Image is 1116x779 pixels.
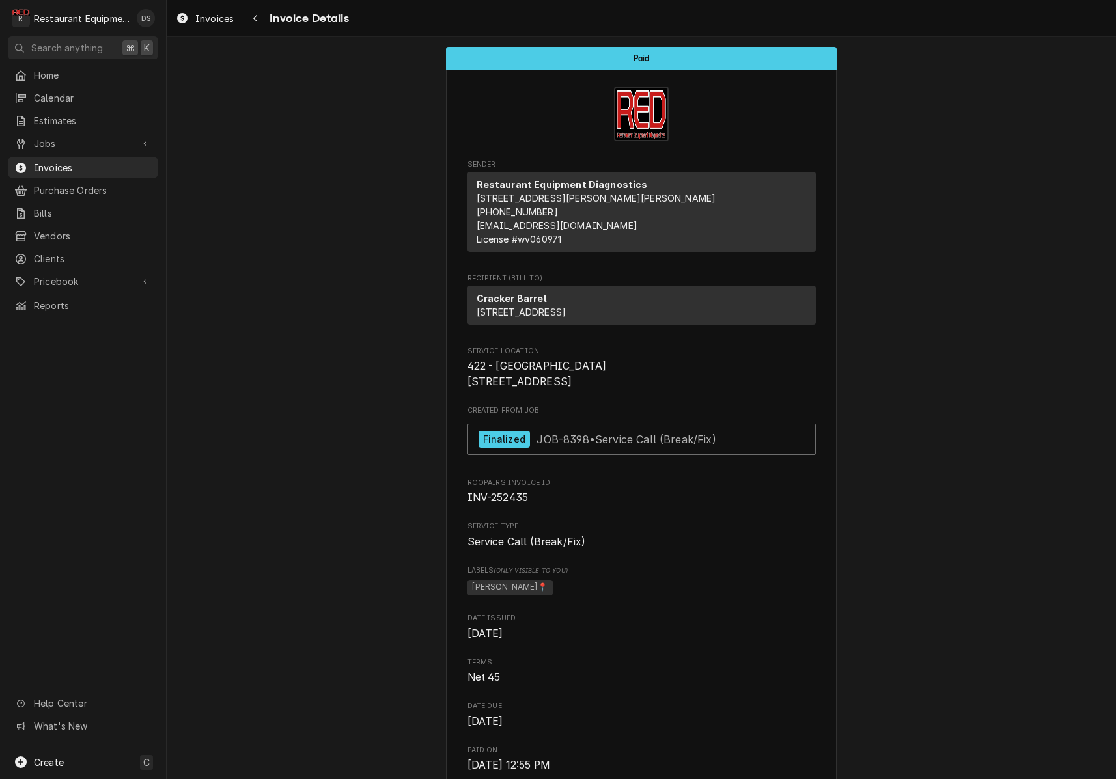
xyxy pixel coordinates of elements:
div: Roopairs Invoice ID [467,478,816,506]
span: [STREET_ADDRESS][PERSON_NAME][PERSON_NAME] [477,193,716,204]
div: Recipient (Bill To) [467,286,816,325]
span: K [144,41,150,55]
span: Labels [467,566,816,576]
a: Calendar [8,87,158,109]
a: Bills [8,202,158,224]
span: Service Type [467,534,816,550]
a: Purchase Orders [8,180,158,201]
span: Roopairs Invoice ID [467,490,816,506]
span: Clients [34,252,152,266]
div: Invoice Sender [467,159,816,258]
span: 422 - [GEOGRAPHIC_DATA] [STREET_ADDRESS] [467,360,607,388]
a: Estimates [8,110,158,131]
span: Invoice Details [266,10,348,27]
div: Restaurant Equipment Diagnostics [34,12,130,25]
a: Go to Jobs [8,133,158,154]
div: DS [137,9,155,27]
span: Service Call (Break/Fix) [467,536,586,548]
span: [DATE] 12:55 PM [467,759,550,771]
span: Roopairs Invoice ID [467,478,816,488]
div: Created From Job [467,405,816,461]
span: Create [34,757,64,768]
strong: Restaurant Equipment Diagnostics [477,179,648,190]
button: Search anything⌘K [8,36,158,59]
span: [object Object] [467,578,816,597]
span: [PERSON_NAME]📍 [467,580,553,595]
span: Terms [467,670,816,685]
div: [object Object] [467,566,816,597]
span: Search anything [31,41,103,55]
span: ⌘ [126,41,135,55]
div: Derek Stewart's Avatar [137,9,155,27]
span: Paid On [467,758,816,773]
span: Service Location [467,346,816,357]
span: Purchase Orders [34,184,152,197]
span: Bills [34,206,152,220]
a: Clients [8,248,158,269]
span: Reports [34,299,152,312]
span: Vendors [34,229,152,243]
span: JOB-8398 • Service Call (Break/Fix) [537,432,716,445]
strong: Cracker Barrel [477,293,546,304]
a: Home [8,64,158,86]
span: Jobs [34,137,132,150]
a: Go to Pricebook [8,271,158,292]
span: [STREET_ADDRESS] [477,307,566,318]
div: R [12,9,30,27]
span: License # wv060971 [477,234,562,245]
div: Paid On [467,745,816,773]
a: Reports [8,295,158,316]
img: Logo [614,87,669,141]
span: Paid On [467,745,816,756]
div: Finalized [479,431,530,448]
span: [DATE] [467,627,503,640]
a: Go to What's New [8,715,158,737]
span: Terms [467,657,816,668]
span: Invoices [195,12,234,25]
div: Date Due [467,701,816,729]
span: INV-252435 [467,491,529,504]
span: Date Issued [467,613,816,623]
a: Vendors [8,225,158,247]
a: [PHONE_NUMBER] [477,206,558,217]
span: Sender [467,159,816,170]
span: Service Type [467,521,816,532]
div: Terms [467,657,816,685]
span: Date Due [467,714,816,730]
div: Date Issued [467,613,816,641]
a: Invoices [8,157,158,178]
span: C [143,756,150,769]
div: Sender [467,172,816,257]
span: Estimates [34,114,152,128]
span: Paid [634,54,650,62]
a: View Job [467,424,816,456]
span: What's New [34,719,150,733]
span: Created From Job [467,405,816,416]
div: Invoice Recipient [467,273,816,331]
span: Calendar [34,91,152,105]
a: [EMAIL_ADDRESS][DOMAIN_NAME] [477,220,637,231]
div: Restaurant Equipment Diagnostics's Avatar [12,9,30,27]
span: Service Location [467,359,816,389]
span: Invoices [34,161,152,174]
span: Date Issued [467,626,816,642]
div: Service Type [467,521,816,549]
span: Recipient (Bill To) [467,273,816,284]
a: Go to Help Center [8,692,158,714]
button: Navigate back [245,8,266,29]
div: Sender [467,172,816,252]
span: Pricebook [34,275,132,288]
span: Help Center [34,696,150,710]
span: (Only Visible to You) [494,567,567,574]
span: [DATE] [467,715,503,728]
span: Home [34,68,152,82]
a: Invoices [171,8,239,29]
div: Service Location [467,346,816,390]
div: Status [446,47,837,70]
span: Net 45 [467,671,501,683]
div: Recipient (Bill To) [467,286,816,330]
span: Date Due [467,701,816,711]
